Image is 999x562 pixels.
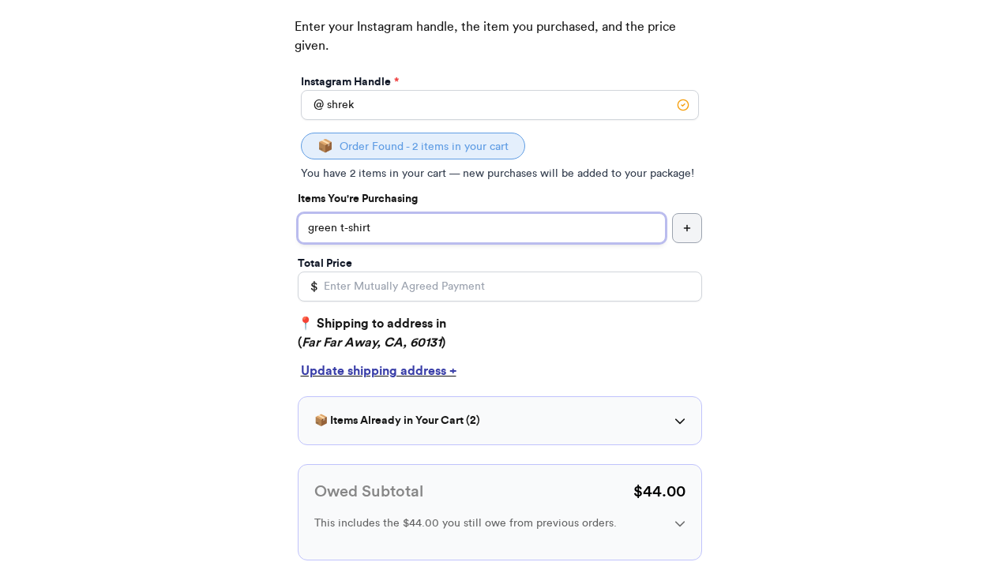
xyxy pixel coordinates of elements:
[298,314,702,352] p: 📍 Shipping to address in ( )
[314,515,662,531] p: This includes the $44.00 you still owe from previous orders.
[302,336,441,349] em: Far Far Away, CA, 60131
[298,272,318,302] div: $
[298,272,702,302] input: Enter Mutually Agreed Payment
[301,74,399,90] label: Instagram Handle
[301,90,324,120] div: @
[314,413,480,429] h3: 📦 Items Already in Your Cart ( 2 )
[340,141,509,152] span: Order Found - 2 items in your cart
[298,213,666,243] input: ex.funky hat
[317,140,333,152] span: 📦
[298,256,352,272] label: Total Price
[301,166,699,182] p: You have 2 items in your cart — new purchases will be added to your package!
[633,481,685,503] p: $ 44.00
[295,17,705,71] p: Enter your Instagram handle, the item you purchased, and the price given.
[301,362,699,380] div: Update shipping address +
[314,481,423,503] h3: Owed Subtotal
[298,191,702,207] p: Items You're Purchasing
